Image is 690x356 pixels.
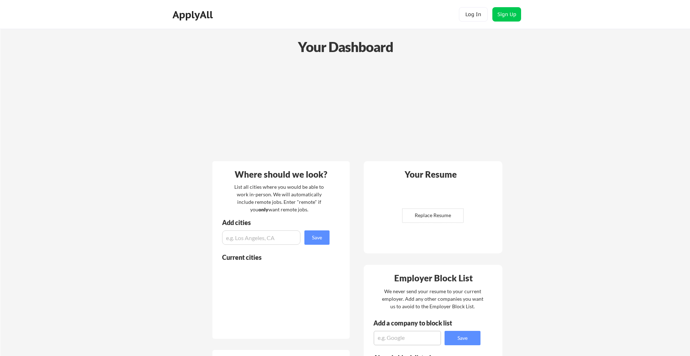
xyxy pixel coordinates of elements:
[367,274,500,282] div: Employer Block List
[381,287,484,310] div: We never send your resume to your current employer. Add any other companies you want us to avoid ...
[459,7,488,22] button: Log In
[445,331,480,345] button: Save
[395,170,466,179] div: Your Resume
[304,230,330,245] button: Save
[222,254,322,261] div: Current cities
[222,230,300,245] input: e.g. Los Angeles, CA
[373,320,463,326] div: Add a company to block list
[172,9,215,21] div: ApplyAll
[230,183,328,213] div: List all cities where you would be able to work in-person. We will automatically include remote j...
[1,37,690,57] div: Your Dashboard
[222,219,331,226] div: Add cities
[492,7,521,22] button: Sign Up
[258,206,268,212] strong: only
[214,170,348,179] div: Where should we look?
